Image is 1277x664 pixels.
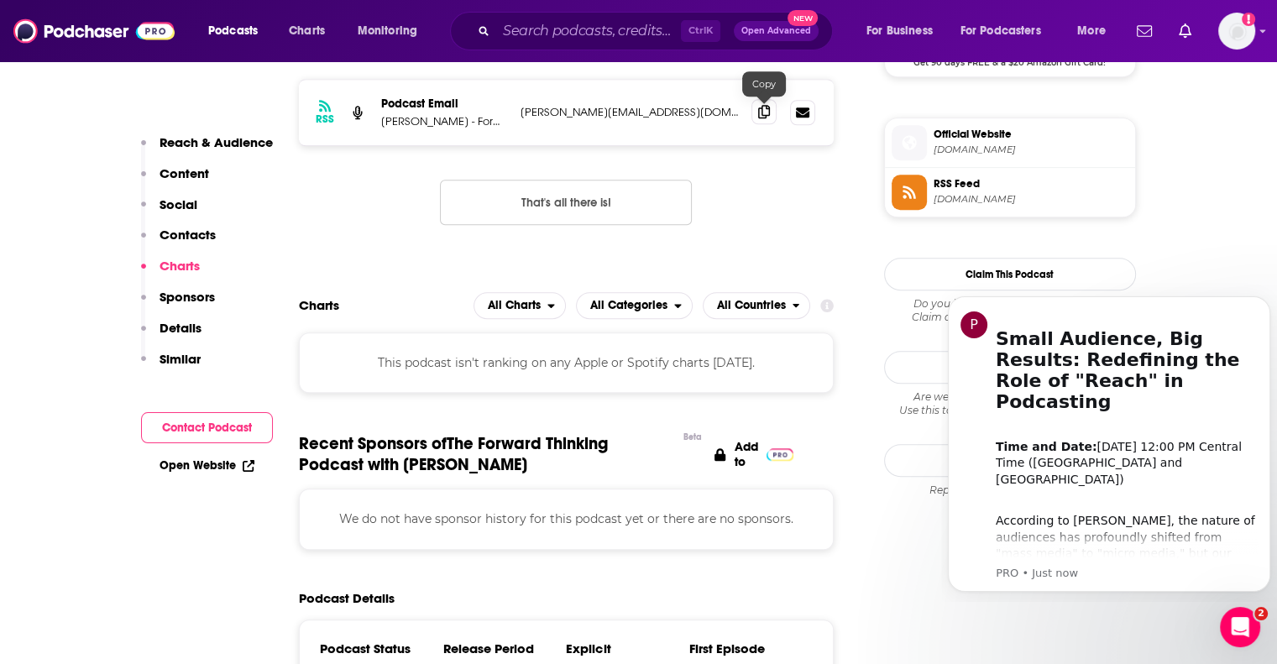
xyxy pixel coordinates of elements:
p: We do not have sponsor history for this podcast yet or there are no sponsors. [320,510,814,528]
div: Copy [742,71,786,97]
p: Similar [160,351,201,367]
svg: Add a profile image [1242,13,1255,26]
h2: Categories [576,292,693,319]
a: Charts [278,18,335,44]
span: Logged in as nilam.mukherjee [1218,13,1255,50]
div: Search podcasts, credits, & more... [466,12,849,50]
span: Open Advanced [741,27,811,35]
button: open menu [346,18,439,44]
img: Pro Logo [767,448,794,461]
p: Podcast Email [381,97,507,111]
span: All Charts [488,300,541,311]
a: Seeing Double? [884,444,1136,477]
button: Refresh Feed [884,351,1136,384]
p: Content [160,165,209,181]
div: Are we missing an episode or update? Use this to check the RSS feed immediately. [884,390,1136,417]
span: Monitoring [358,19,417,43]
button: Contact Podcast [141,412,273,443]
span: New [788,10,818,26]
span: feeds.buzzsprout.com [934,193,1128,206]
button: open menu [703,292,811,319]
h2: Platforms [474,292,566,319]
a: Add to [714,433,793,475]
button: Sponsors [141,289,215,320]
span: 2 [1254,607,1268,620]
button: Reach & Audience [141,134,273,165]
span: Do you host or manage this podcast? [884,297,1136,311]
img: Podchaser - Follow, Share and Rate Podcasts [13,15,175,47]
span: More [1077,19,1106,43]
span: Recent Sponsors of The Forward Thinking Podcast with [PERSON_NAME] [299,433,675,475]
button: Contacts [141,227,216,258]
span: Ctrl K [681,20,720,42]
span: RSS Feed [934,176,1128,191]
span: For Podcasters [960,19,1041,43]
span: fwdmediamarketing.com [934,144,1128,156]
span: Official Website [934,127,1128,142]
p: Details [160,320,201,336]
button: open menu [474,292,566,319]
h2: Podcast Details [299,590,395,606]
button: open menu [1065,18,1127,44]
button: Open AdvancedNew [734,21,819,41]
button: open menu [950,18,1065,44]
button: Nothing here. [440,180,692,225]
h3: RSS [316,112,334,126]
span: All Countries [717,300,786,311]
span: Charts [289,19,325,43]
button: open menu [855,18,954,44]
div: Report this page as a duplicate. [884,484,1136,497]
h3: First Episode [689,640,813,656]
a: Show notifications dropdown [1172,17,1198,45]
button: open menu [576,292,693,319]
button: open menu [196,18,280,44]
p: Social [160,196,197,212]
button: Content [141,165,209,196]
p: Charts [160,258,200,274]
p: Contacts [160,227,216,243]
p: Add to [735,439,758,469]
button: Show profile menu [1218,13,1255,50]
iframe: Intercom notifications message [941,281,1277,602]
div: Beta [683,431,701,442]
p: [PERSON_NAME][EMAIL_ADDRESS][DOMAIN_NAME] [521,105,739,119]
h3: Explicit [566,640,689,656]
div: This podcast isn't ranking on any Apple or Spotify charts [DATE]. [299,332,835,393]
div: Claim and edit this page to your liking. [884,297,1136,324]
h2: Charts [299,297,339,313]
h3: Podcast Status [320,640,443,656]
span: Podcasts [208,19,258,43]
img: User Profile [1218,13,1255,50]
p: [PERSON_NAME] - Forward Media Marketing [381,114,507,128]
a: RSS Feed[DOMAIN_NAME] [892,175,1128,210]
button: Social [141,196,197,227]
h3: Release Period [442,640,566,656]
iframe: Intercom live chat [1220,607,1260,647]
span: All Categories [590,300,667,311]
h2: Countries [703,292,811,319]
input: Search podcasts, credits, & more... [496,18,681,44]
a: Open Website [160,458,254,473]
a: Official Website[DOMAIN_NAME] [892,125,1128,160]
a: Show notifications dropdown [1130,17,1159,45]
span: For Business [866,19,933,43]
p: Reach & Audience [160,134,273,150]
button: Similar [141,351,201,382]
button: Claim This Podcast [884,258,1136,290]
button: Details [141,320,201,351]
button: Charts [141,258,200,289]
p: Sponsors [160,289,215,305]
